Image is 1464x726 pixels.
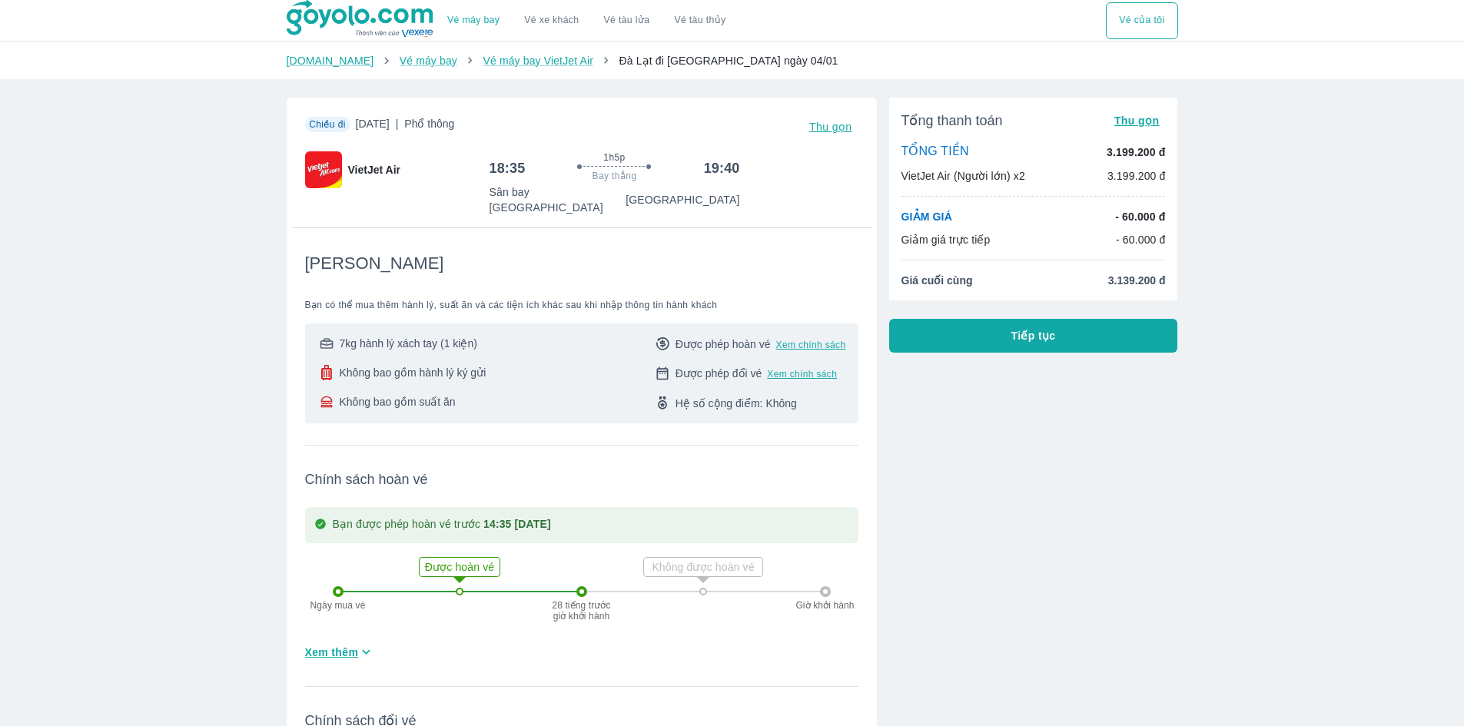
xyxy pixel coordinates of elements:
[626,192,739,207] p: [GEOGRAPHIC_DATA]
[676,396,797,411] span: Hệ số cộng điểm: Không
[483,518,551,530] strong: 14:35 [DATE]
[356,116,455,138] span: [DATE]
[400,55,457,67] a: Vé máy bay
[889,319,1178,353] button: Tiếp tục
[305,645,359,660] span: Xem thêm
[809,121,852,133] span: Thu gọn
[901,209,952,224] p: GIẢM GIÁ
[791,600,860,611] p: Giờ khởi hành
[348,162,400,177] span: VietJet Air
[404,118,454,130] span: Phổ thông
[704,159,740,177] h6: 19:40
[489,184,626,215] p: Sân bay [GEOGRAPHIC_DATA]
[287,55,374,67] a: [DOMAIN_NAME]
[339,336,476,351] span: 7kg hành lý xách tay (1 kiện)
[676,336,771,352] span: Được phép hoàn vé
[767,368,837,380] button: Xem chính sách
[1108,110,1166,131] button: Thu gọn
[551,600,612,622] p: 28 tiếng trước giờ khởi hành
[676,366,762,381] span: Được phép đổi vé
[305,299,858,311] span: Bạn có thể mua thêm hành lý, suất ăn và các tiện ích khác sau khi nhập thông tin hành khách
[776,339,846,351] button: Xem chính sách
[901,273,973,288] span: Giá cuối cùng
[339,365,486,380] span: Không bao gồm hành lý ký gửi
[1114,114,1160,127] span: Thu gọn
[309,119,346,130] span: Chiều đi
[1108,273,1166,288] span: 3.139.200 đ
[1011,328,1056,343] span: Tiếp tục
[646,559,761,575] p: Không được hoàn vé
[1107,144,1165,160] p: 3.199.200 đ
[603,151,625,164] span: 1h5p
[593,170,637,182] span: Bay thẳng
[339,394,455,409] span: Không bao gồm suất ăn
[592,2,662,39] a: Vé tàu lửa
[1107,168,1166,184] p: 3.199.200 đ
[901,168,1025,184] p: VietJet Air (Người lớn) x2
[421,559,498,575] p: Được hoàn vé
[524,15,579,26] a: Vé xe khách
[901,144,969,161] p: TỔNG TIỀN
[304,600,373,611] p: Ngày mua vé
[1106,2,1177,39] button: Vé của tôi
[619,55,838,67] span: Đà Lạt đi [GEOGRAPHIC_DATA] ngày 04/01
[1116,232,1166,247] p: - 60.000 đ
[803,116,858,138] button: Thu gọn
[333,516,551,534] p: Bạn được phép hoàn vé trước
[901,111,1003,130] span: Tổng thanh toán
[305,470,858,489] span: Chính sách hoàn vé
[901,232,991,247] p: Giảm giá trực tiếp
[483,55,593,67] a: Vé máy bay VietJet Air
[287,53,1178,68] nav: breadcrumb
[435,2,738,39] div: choose transportation mode
[305,253,444,274] span: [PERSON_NAME]
[396,118,399,130] span: |
[1115,209,1165,224] p: - 60.000 đ
[489,159,525,177] h6: 18:35
[447,15,500,26] a: Vé máy bay
[1106,2,1177,39] div: choose transportation mode
[299,639,381,665] button: Xem thêm
[662,2,738,39] button: Vé tàu thủy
